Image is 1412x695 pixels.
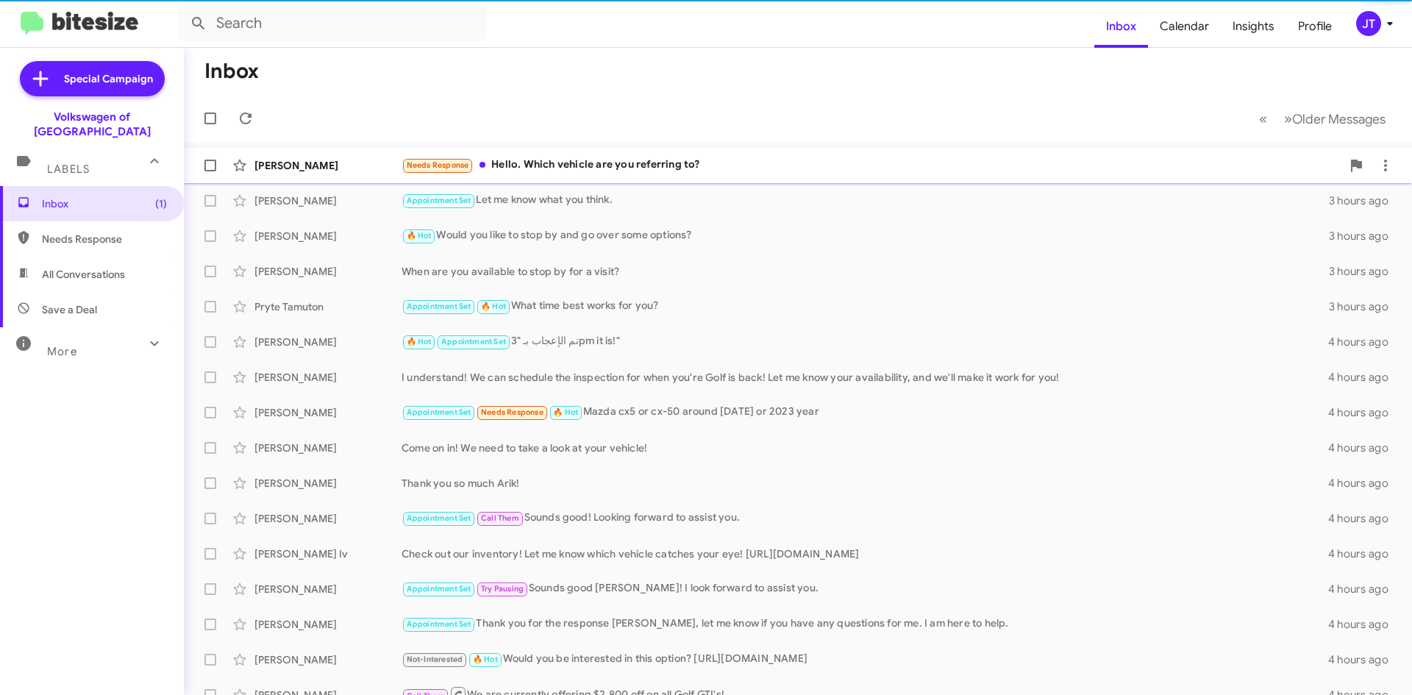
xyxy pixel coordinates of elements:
[402,264,1329,279] div: When are you available to stop by for a visit?
[407,655,463,664] span: Not-Interested
[178,6,487,41] input: Search
[1275,104,1394,134] button: Next
[254,441,402,455] div: [PERSON_NAME]
[254,546,402,561] div: [PERSON_NAME] Iv
[47,163,90,176] span: Labels
[1284,110,1292,128] span: »
[1329,264,1400,279] div: 3 hours ago
[1221,5,1286,48] a: Insights
[1329,299,1400,314] div: 3 hours ago
[254,511,402,526] div: [PERSON_NAME]
[1328,617,1400,632] div: 4 hours ago
[254,582,402,596] div: [PERSON_NAME]
[1328,335,1400,349] div: 4 hours ago
[553,407,578,417] span: 🔥 Hot
[481,513,519,523] span: Call Them
[1251,104,1394,134] nav: Page navigation example
[407,619,471,629] span: Appointment Set
[1094,5,1148,48] a: Inbox
[402,370,1328,385] div: I understand! We can schedule the inspection for when you're Golf is back! Let me know your avail...
[254,299,402,314] div: Pryte Tamuton
[407,196,471,205] span: Appointment Set
[1344,11,1396,36] button: JT
[1329,193,1400,208] div: 3 hours ago
[42,267,125,282] span: All Conversations
[407,160,469,170] span: Needs Response
[402,157,1341,174] div: Hello. Which vehicle are you referring to?
[402,580,1328,597] div: Sounds good [PERSON_NAME]! I look forward to assist you.
[402,298,1329,315] div: What time best works for you?
[42,302,97,317] span: Save a Deal
[254,476,402,491] div: [PERSON_NAME]
[155,196,167,211] span: (1)
[402,227,1329,244] div: Would you like to stop by and go over some options?
[20,61,165,96] a: Special Campaign
[407,513,471,523] span: Appointment Set
[254,405,402,420] div: [PERSON_NAME]
[254,158,402,173] div: [PERSON_NAME]
[1328,405,1400,420] div: 4 hours ago
[407,231,432,240] span: 🔥 Hot
[1292,111,1386,127] span: Older Messages
[402,441,1328,455] div: Come on in! We need to take a look at your vehicle!
[64,71,153,86] span: Special Campaign
[407,584,471,594] span: Appointment Set
[402,404,1328,421] div: Mazda cx5 or cx-50 around [DATE] or 2023 year
[1328,652,1400,667] div: 4 hours ago
[402,333,1328,350] div: تم الإعجاب بـ "3pm it is!"
[42,196,167,211] span: Inbox
[254,193,402,208] div: [PERSON_NAME]
[402,546,1328,561] div: Check out our inventory! Let me know which vehicle catches your eye! [URL][DOMAIN_NAME]
[1328,476,1400,491] div: 4 hours ago
[254,335,402,349] div: [PERSON_NAME]
[254,229,402,243] div: [PERSON_NAME]
[402,651,1328,668] div: Would you be interested in this option? [URL][DOMAIN_NAME]
[254,370,402,385] div: [PERSON_NAME]
[1328,370,1400,385] div: 4 hours ago
[254,652,402,667] div: [PERSON_NAME]
[1328,511,1400,526] div: 4 hours ago
[1148,5,1221,48] a: Calendar
[407,302,471,311] span: Appointment Set
[1328,582,1400,596] div: 4 hours ago
[1250,104,1276,134] button: Previous
[1328,546,1400,561] div: 4 hours ago
[481,407,543,417] span: Needs Response
[441,337,506,346] span: Appointment Set
[254,617,402,632] div: [PERSON_NAME]
[402,192,1329,209] div: Let me know what you think.
[204,60,259,83] h1: Inbox
[481,302,506,311] span: 🔥 Hot
[402,476,1328,491] div: Thank you so much Arik!
[473,655,498,664] span: 🔥 Hot
[1259,110,1267,128] span: «
[254,264,402,279] div: [PERSON_NAME]
[407,407,471,417] span: Appointment Set
[1286,5,1344,48] a: Profile
[481,584,524,594] span: Try Pausing
[402,616,1328,632] div: Thank you for the response [PERSON_NAME], let me know if you have any questions for me. I am here...
[47,345,77,358] span: More
[42,232,167,246] span: Needs Response
[1356,11,1381,36] div: JT
[1329,229,1400,243] div: 3 hours ago
[407,337,432,346] span: 🔥 Hot
[1328,441,1400,455] div: 4 hours ago
[402,510,1328,527] div: Sounds good! Looking forward to assist you.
